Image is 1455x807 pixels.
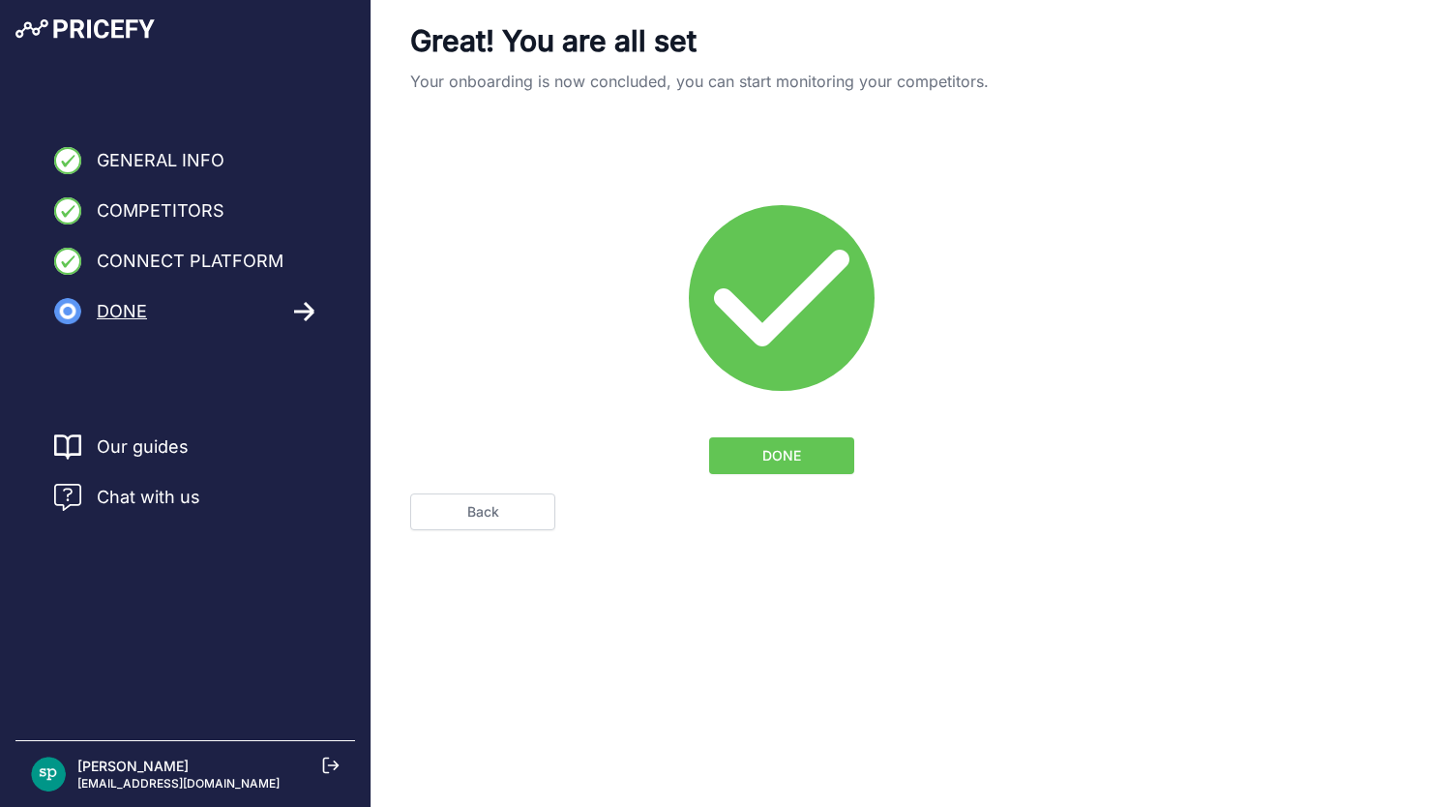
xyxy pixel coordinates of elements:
[97,484,200,511] span: Chat with us
[97,197,224,224] span: Competitors
[97,248,283,275] span: Connect Platform
[54,484,200,511] a: Chat with us
[77,776,280,792] p: [EMAIL_ADDRESS][DOMAIN_NAME]
[97,298,147,325] span: Done
[77,757,280,776] p: [PERSON_NAME]
[97,147,224,174] span: General Info
[762,446,801,465] span: DONE
[15,19,155,39] img: Pricefy Logo
[709,437,854,474] button: DONE
[410,493,555,530] a: Back
[410,70,1153,93] p: Your onboarding is now concluded, you can start monitoring your competitors.
[97,433,189,461] a: Our guides
[410,23,1153,58] p: Great! You are all set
